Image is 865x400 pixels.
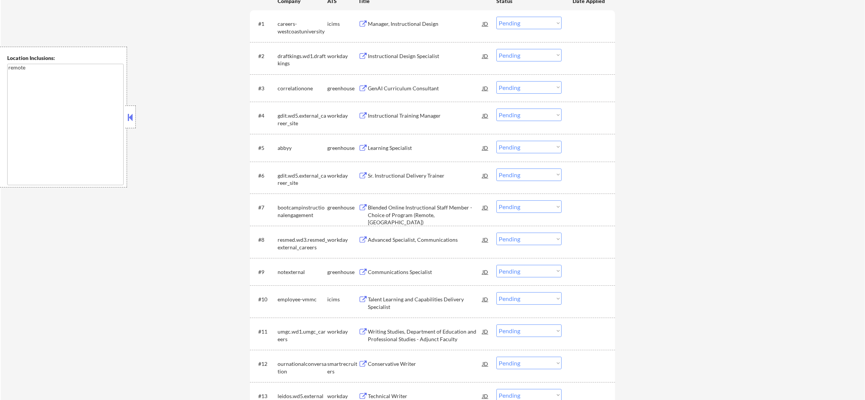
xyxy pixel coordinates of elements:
div: JD [482,233,489,246]
div: careers-westcoastuniversity [278,20,327,35]
div: icims [327,296,358,303]
div: greenhouse [327,268,358,276]
div: Manager, Instructional Design [368,20,482,28]
div: Talent Learning and Capabilities Delivery Specialist [368,296,482,310]
div: JD [482,200,489,214]
div: #8 [258,236,272,244]
div: #12 [258,360,272,368]
div: Sr. Instructional Delivery Trainer [368,172,482,180]
div: workday [327,52,358,60]
div: #4 [258,112,272,120]
div: #9 [258,268,272,276]
div: bootcampinstructionalengagement [278,204,327,219]
div: #1 [258,20,272,28]
div: workday [327,112,358,120]
div: greenhouse [327,204,358,211]
div: JD [482,17,489,30]
div: Writing Studies, Department of Education and Professional Studies - Adjunct Faculty [368,328,482,343]
div: greenhouse [327,85,358,92]
div: ournationalconversation [278,360,327,375]
div: umgc.wd1.umgc_careers [278,328,327,343]
div: #7 [258,204,272,211]
div: Advanced Specialist, Communications [368,236,482,244]
div: JD [482,49,489,63]
div: Technical Writer [368,392,482,400]
div: JD [482,109,489,122]
div: Communications Specialist [368,268,482,276]
div: Conservative Writer [368,360,482,368]
div: employee-vmmc [278,296,327,303]
div: #6 [258,172,272,180]
div: correlationone [278,85,327,92]
div: abbyy [278,144,327,152]
div: JD [482,357,489,370]
div: gdit.wd5.external_career_site [278,172,327,187]
div: Instructional Training Manager [368,112,482,120]
div: #10 [258,296,272,303]
div: #3 [258,85,272,92]
div: JD [482,265,489,279]
div: draftkings.wd1.draftkings [278,52,327,67]
div: Learning Specialist [368,144,482,152]
div: icims [327,20,358,28]
div: #5 [258,144,272,152]
div: workday [327,172,358,180]
div: gdit.wd5.external_career_site [278,112,327,127]
div: GenAI Curriculum Consultant [368,85,482,92]
div: workday [327,392,358,400]
div: #13 [258,392,272,400]
div: #2 [258,52,272,60]
div: #11 [258,328,272,335]
div: smartrecruiters [327,360,358,375]
div: Location Inclusions: [7,54,124,62]
div: Blended Online Instructional Staff Member - Choice of Program (Remote, [GEOGRAPHIC_DATA]) [368,204,482,226]
div: JD [482,324,489,338]
div: greenhouse [327,144,358,152]
div: Instructional Design Specialist [368,52,482,60]
div: JD [482,141,489,154]
div: resmed.wd3.resmed_external_careers [278,236,327,251]
div: JD [482,81,489,95]
div: JD [482,292,489,306]
div: leidos.wd5.external [278,392,327,400]
div: notexternal [278,268,327,276]
div: workday [327,328,358,335]
div: JD [482,169,489,182]
div: workday [327,236,358,244]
